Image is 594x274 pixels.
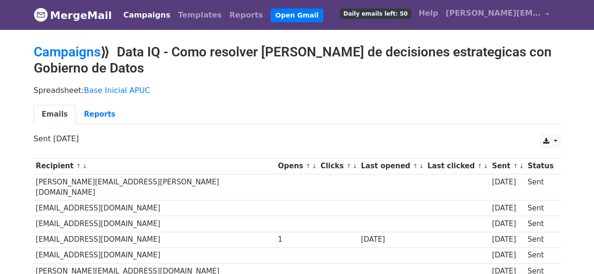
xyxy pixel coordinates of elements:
[477,163,482,170] a: ↑
[34,247,276,263] td: [EMAIL_ADDRESS][DOMAIN_NAME]
[525,216,556,232] td: Sent
[352,163,358,170] a: ↓
[34,44,101,60] a: Campaigns
[415,4,442,23] a: Help
[346,163,351,170] a: ↑
[76,163,81,170] a: ↑
[120,6,174,25] a: Campaigns
[492,219,523,229] div: [DATE]
[519,163,524,170] a: ↓
[276,158,319,174] th: Opens
[34,158,276,174] th: Recipient
[425,158,490,174] th: Last clicked
[492,177,523,188] div: [DATE]
[34,216,276,232] td: [EMAIL_ADDRESS][DOMAIN_NAME]
[525,247,556,263] td: Sent
[34,232,276,247] td: [EMAIL_ADDRESS][DOMAIN_NAME]
[226,6,267,25] a: Reports
[413,163,418,170] a: ↑
[483,163,489,170] a: ↓
[34,44,561,76] h2: ⟫ Data IQ - Como resolver [PERSON_NAME] de decisiones estrategicas con Gobierno de Datos
[525,232,556,247] td: Sent
[446,8,541,19] span: [PERSON_NAME][EMAIL_ADDRESS][PERSON_NAME][DOMAIN_NAME]
[318,158,358,174] th: Clicks
[358,158,425,174] th: Last opened
[76,105,123,124] a: Reports
[525,174,556,201] td: Sent
[336,4,415,23] a: Daily emails left: 50
[34,174,276,201] td: [PERSON_NAME][EMAIL_ADDRESS][PERSON_NAME][DOMAIN_NAME]
[492,203,523,214] div: [DATE]
[492,250,523,261] div: [DATE]
[82,163,87,170] a: ↓
[525,158,556,174] th: Status
[34,134,561,144] p: Sent [DATE]
[492,234,523,245] div: [DATE]
[312,163,317,170] a: ↓
[340,9,411,19] span: Daily emails left: 50
[442,4,553,26] a: [PERSON_NAME][EMAIL_ADDRESS][PERSON_NAME][DOMAIN_NAME]
[525,201,556,216] td: Sent
[361,234,423,245] div: [DATE]
[513,163,518,170] a: ↑
[84,86,150,95] a: Base Inicial APUC
[490,158,525,174] th: Sent
[34,5,112,25] a: MergeMail
[278,234,316,245] div: 1
[174,6,226,25] a: Templates
[419,163,424,170] a: ↓
[34,8,48,22] img: MergeMail logo
[34,85,561,95] p: Spreadsheet:
[306,163,311,170] a: ↑
[271,9,323,22] a: Open Gmail
[34,201,276,216] td: [EMAIL_ADDRESS][DOMAIN_NAME]
[34,105,76,124] a: Emails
